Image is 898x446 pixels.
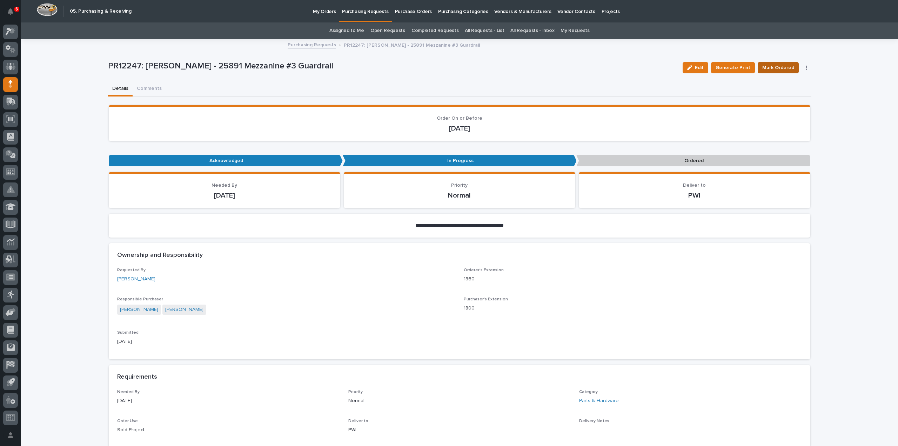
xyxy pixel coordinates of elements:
span: Deliver to [348,419,368,423]
p: PR12247: [PERSON_NAME] - 25891 Mezzanine #3 Guardrail [344,41,480,48]
span: Purchaser's Extension [464,297,508,301]
a: All Requests - List [465,22,504,39]
p: Normal [352,191,567,200]
p: Ordered [576,155,810,167]
p: Acknowledged [109,155,343,167]
p: In Progress [343,155,577,167]
span: Submitted [117,331,139,335]
span: Needed By [212,183,237,188]
button: Notifications [3,4,18,19]
span: Priority [348,390,363,394]
p: 1800 [464,305,802,312]
span: Order Use [117,419,138,423]
p: PWI [348,426,571,434]
a: [PERSON_NAME] [117,275,155,283]
button: Details [108,82,133,96]
button: Edit [683,62,708,73]
img: Workspace Logo [37,3,58,16]
span: Priority [451,183,468,188]
span: Orderer's Extension [464,268,504,272]
a: Open Requests [370,22,405,39]
p: [DATE] [117,124,802,133]
span: Order On or Before [437,116,482,121]
button: Comments [133,82,166,96]
span: Responsible Purchaser [117,297,163,301]
button: Mark Ordered [758,62,799,73]
a: Parts & Hardware [579,397,619,405]
p: PR12247: [PERSON_NAME] - 25891 Mezzanine #3 Guardrail [108,61,677,71]
span: Needed By [117,390,140,394]
span: Mark Ordered [762,64,794,72]
span: Generate Print [716,64,750,72]
span: Deliver to [683,183,706,188]
a: Purchasing Requests [288,40,336,48]
p: [DATE] [117,397,340,405]
div: Notifications6 [9,8,18,20]
span: Edit [695,65,704,71]
span: Requested By [117,268,146,272]
a: My Requests [561,22,590,39]
a: Completed Requests [411,22,458,39]
p: Sold Project [117,426,340,434]
a: Assigned to Me [329,22,364,39]
p: 1860 [464,275,802,283]
a: All Requests - Inbox [510,22,554,39]
h2: Ownership and Responsibility [117,252,203,259]
h2: Requirements [117,373,157,381]
h2: 05. Purchasing & Receiving [70,8,132,14]
span: Category [579,390,598,394]
span: Delivery Notes [579,419,609,423]
p: 6 [15,7,18,12]
button: Generate Print [711,62,755,73]
p: [DATE] [117,338,455,345]
p: Normal [348,397,571,405]
a: [PERSON_NAME] [165,306,203,313]
a: [PERSON_NAME] [120,306,158,313]
p: PWI [587,191,802,200]
p: [DATE] [117,191,332,200]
